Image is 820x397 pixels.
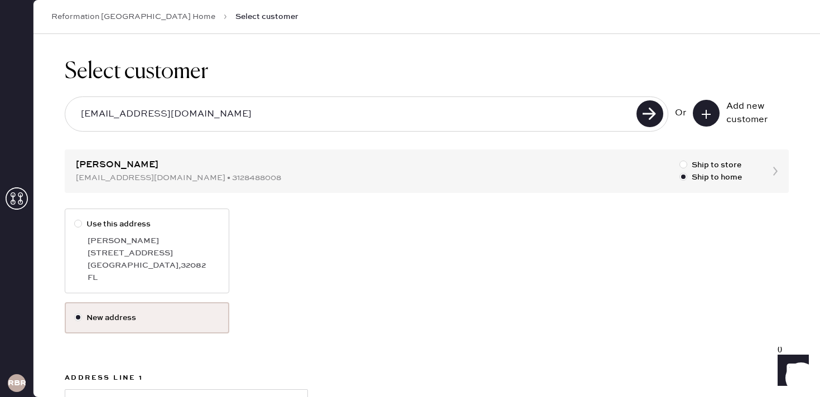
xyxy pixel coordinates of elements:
[88,259,220,272] div: [GEOGRAPHIC_DATA] , 32082
[675,106,686,120] div: Or
[74,218,220,230] label: Use this address
[88,235,220,247] div: [PERSON_NAME]
[65,59,789,85] h1: Select customer
[679,159,742,171] label: Ship to store
[8,379,26,387] h3: RBRA
[88,247,220,259] div: [STREET_ADDRESS]
[51,11,215,22] a: Reformation [GEOGRAPHIC_DATA] Home
[65,371,308,385] label: Address Line 1
[72,101,633,127] input: Search by email or phone number
[235,11,298,22] span: Select customer
[74,312,220,324] label: New address
[88,272,220,284] div: FL
[726,100,782,127] div: Add new customer
[767,347,815,395] iframe: Front Chat
[679,171,742,183] label: Ship to home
